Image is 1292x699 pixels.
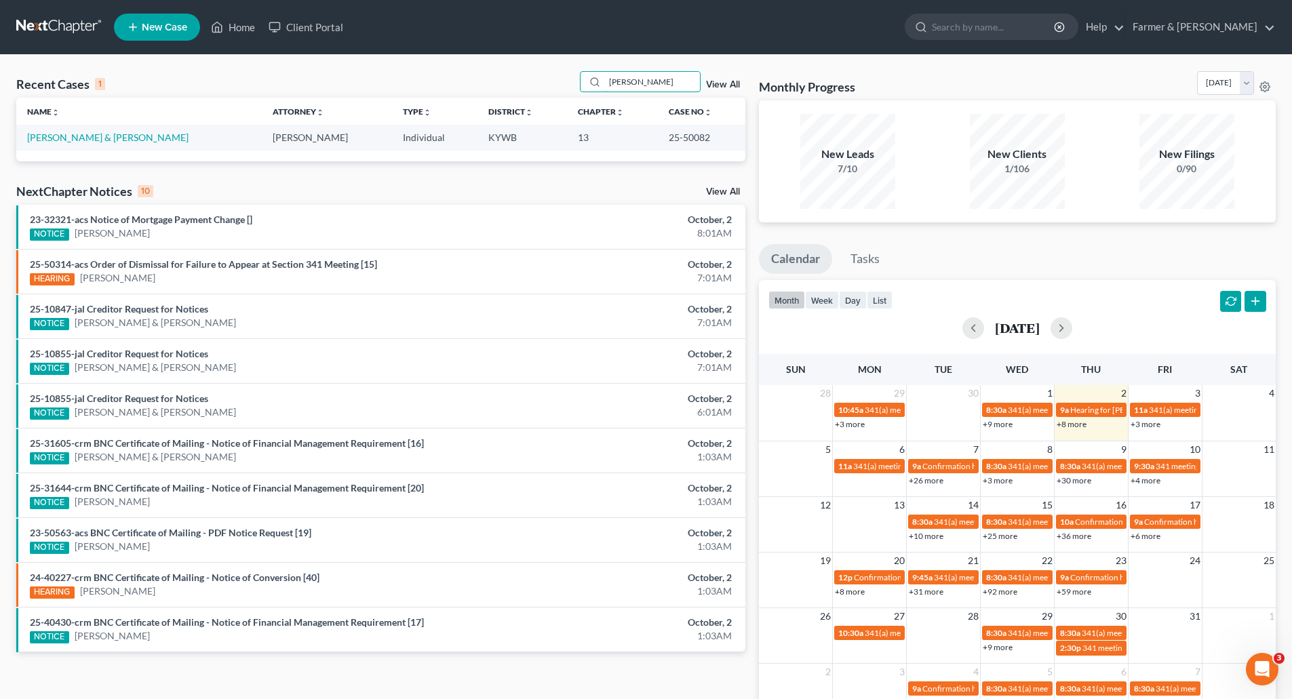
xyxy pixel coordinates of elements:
[1134,405,1148,415] span: 11a
[1158,363,1172,375] span: Fri
[800,146,895,162] div: New Leads
[819,497,832,513] span: 12
[1057,531,1091,541] a: +36 more
[75,316,236,329] a: [PERSON_NAME] & [PERSON_NAME]
[1262,553,1276,569] span: 25
[1008,405,1139,415] span: 341(a) meeting for [PERSON_NAME]
[1156,461,1277,471] span: 341 meeting for [PERSON_NAME]
[1079,15,1124,39] a: Help
[507,361,732,374] div: 7:01AM
[605,72,700,92] input: Search by name...
[819,553,832,569] span: 19
[658,125,745,150] td: 25-50082
[1131,475,1160,485] a: +4 more
[1040,608,1054,624] span: 29
[835,586,865,597] a: +8 more
[986,683,1006,694] span: 8:30a
[819,385,832,401] span: 28
[1120,441,1128,458] span: 9
[16,76,105,92] div: Recent Cases
[423,108,431,117] i: unfold_more
[912,572,933,582] span: 9:45a
[30,303,208,315] a: 25-10847-jal Creditor Request for Notices
[30,616,424,628] a: 25-40430-crm BNC Certificate of Mailing - Notice of Financial Management Requirement [17]
[970,146,1065,162] div: New Clients
[30,586,75,599] div: HEARING
[1131,531,1160,541] a: +6 more
[507,540,732,553] div: 1:03AM
[1070,405,1176,415] span: Hearing for [PERSON_NAME]
[986,572,1006,582] span: 8:30a
[835,419,865,429] a: +3 more
[854,572,1080,582] span: Confirmation hearing for [PERSON_NAME] & [PERSON_NAME]
[30,542,69,554] div: NOTICE
[30,527,311,538] a: 23-50563-acs BNC Certificate of Mailing - PDF Notice Request [19]
[867,291,893,309] button: list
[898,441,906,458] span: 6
[75,361,236,374] a: [PERSON_NAME] & [PERSON_NAME]
[1114,608,1128,624] span: 30
[1081,363,1101,375] span: Thu
[1008,572,1139,582] span: 341(a) meeting for [PERSON_NAME]
[1060,683,1080,694] span: 8:30a
[1262,441,1276,458] span: 11
[30,214,252,225] a: 23-32321-acs Notice of Mortgage Payment Change []
[30,273,75,285] div: HEARING
[507,437,732,450] div: October, 2
[30,348,208,359] a: 25-10855-jal Creditor Request for Notices
[986,405,1006,415] span: 8:30a
[909,586,943,597] a: +31 more
[507,316,732,329] div: 7:01AM
[30,407,69,420] div: NOTICE
[909,531,943,541] a: +10 more
[52,108,60,117] i: unfold_more
[525,108,533,117] i: unfold_more
[30,482,424,494] a: 25-31644-crm BNC Certificate of Mailing - Notice of Financial Management Requirement [20]
[922,683,1148,694] span: Confirmation hearing for [PERSON_NAME] & [PERSON_NAME]
[507,347,732,361] div: October, 2
[1082,683,1213,694] span: 341(a) meeting for [PERSON_NAME]
[972,664,980,680] span: 4
[507,258,732,271] div: October, 2
[30,318,69,330] div: NOTICE
[986,517,1006,527] span: 8:30a
[507,616,732,629] div: October, 2
[567,125,658,150] td: 13
[1060,461,1080,471] span: 8:30a
[1046,385,1054,401] span: 1
[1040,553,1054,569] span: 22
[912,461,921,471] span: 9a
[1134,683,1154,694] span: 8:30a
[1082,643,1204,653] span: 341 meeting for [PERSON_NAME]
[1246,653,1278,685] iframe: Intercom live chat
[970,162,1065,176] div: 1/106
[27,106,60,117] a: Nameunfold_more
[1057,419,1087,429] a: +8 more
[1046,441,1054,458] span: 8
[80,584,155,598] a: [PERSON_NAME]
[669,106,712,117] a: Case Nounfold_more
[1060,517,1074,527] span: 10a
[507,584,732,598] div: 1:03AM
[909,475,943,485] a: +26 more
[759,79,855,95] h3: Monthly Progress
[30,631,69,643] div: NOTICE
[204,15,262,39] a: Home
[805,291,839,309] button: week
[966,385,980,401] span: 30
[1060,572,1069,582] span: 9a
[972,441,980,458] span: 7
[30,452,69,464] div: NOTICE
[1008,517,1139,527] span: 341(a) meeting for [PERSON_NAME]
[893,553,906,569] span: 20
[578,106,624,117] a: Chapterunfold_more
[95,78,105,90] div: 1
[30,258,377,270] a: 25-50314-acs Order of Dismissal for Failure to Appear at Section 341 Meeting [15]
[30,393,208,404] a: 25-10855-jal Creditor Request for Notices
[1230,363,1247,375] span: Sat
[706,187,740,197] a: View All
[507,271,732,285] div: 7:01AM
[30,437,424,449] a: 25-31605-crm BNC Certificate of Mailing - Notice of Financial Management Requirement [16]
[1139,146,1234,162] div: New Filings
[838,405,863,415] span: 10:45a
